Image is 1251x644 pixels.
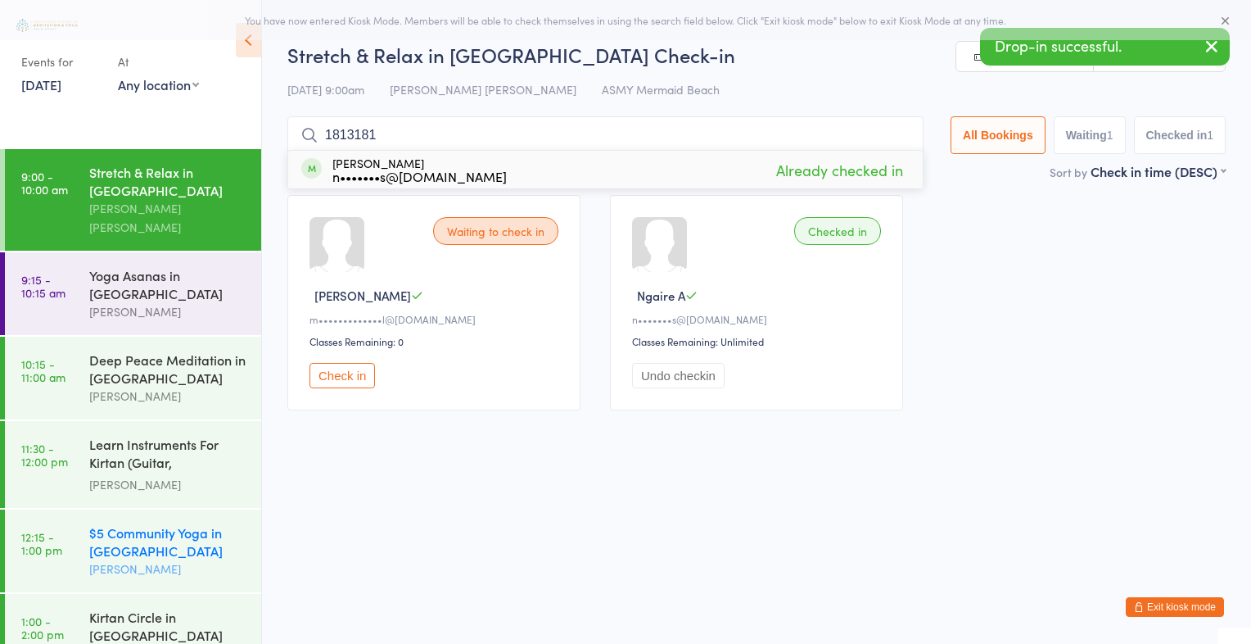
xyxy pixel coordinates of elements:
button: Waiting1 [1054,116,1126,154]
time: 1:00 - 2:00 pm [21,615,64,641]
div: n•••••••s@[DOMAIN_NAME] [332,170,507,183]
button: Checked in1 [1134,116,1226,154]
div: $5 Community Yoga in [GEOGRAPHIC_DATA] [89,524,247,560]
button: Check in [309,363,375,388]
div: At [118,48,199,75]
div: Kirtan Circle in [GEOGRAPHIC_DATA] [89,608,247,644]
div: [PERSON_NAME] [89,560,247,578]
button: All Bookings [951,116,1046,154]
div: Stretch & Relax in [GEOGRAPHIC_DATA] [89,163,247,199]
div: [PERSON_NAME] [89,387,247,406]
div: Waiting to check in [433,217,558,245]
time: 11:30 - 12:00 pm [21,442,68,468]
span: Ngaire A [637,287,685,304]
h2: Stretch & Relax in [GEOGRAPHIC_DATA] Check-in [287,41,1226,68]
div: [PERSON_NAME] [89,302,247,321]
div: Any location [118,75,199,93]
div: 1 [1107,129,1113,142]
button: Exit kiosk mode [1126,597,1224,617]
a: [DATE] [21,75,61,93]
div: [PERSON_NAME] [PERSON_NAME] [89,199,247,237]
div: Drop-in successful. [980,28,1230,66]
time: 12:15 - 1:00 pm [21,530,62,556]
a: 9:00 -10:00 amStretch & Relax in [GEOGRAPHIC_DATA][PERSON_NAME] [PERSON_NAME] [5,149,261,251]
div: Check in time (DESC) [1091,162,1226,180]
input: Search [287,116,924,154]
div: Learn Instruments For Kirtan (Guitar, Harmonium, U... [89,435,247,475]
time: 10:15 - 11:00 am [21,357,65,383]
div: n•••••••s@[DOMAIN_NAME] [632,312,886,326]
span: [PERSON_NAME] [314,287,411,304]
div: [PERSON_NAME] [332,156,507,183]
div: Classes Remaining: Unlimited [632,334,886,348]
div: Checked in [794,217,881,245]
a: 9:15 -10:15 amYoga Asanas in [GEOGRAPHIC_DATA][PERSON_NAME] [5,252,261,335]
div: Classes Remaining: 0 [309,334,563,348]
span: Already checked in [772,156,907,184]
button: Undo checkin [632,363,725,388]
span: [DATE] 9:00am [287,81,364,98]
div: 1 [1207,129,1213,142]
time: 9:00 - 10:00 am [21,170,68,196]
div: [PERSON_NAME] [89,475,247,494]
time: 9:15 - 10:15 am [21,273,65,299]
span: ASMY Mermaid Beach [602,81,720,98]
label: Sort by [1050,164,1087,180]
a: 12:15 -1:00 pm$5 Community Yoga in [GEOGRAPHIC_DATA][PERSON_NAME] [5,510,261,592]
div: Yoga Asanas in [GEOGRAPHIC_DATA] [89,266,247,302]
div: You have now entered Kiosk Mode. Members will be able to check themselves in using the search fie... [26,13,1225,27]
a: 10:15 -11:00 amDeep Peace Meditation in [GEOGRAPHIC_DATA][PERSON_NAME] [5,337,261,420]
div: m•••••••••••••l@[DOMAIN_NAME] [309,312,563,326]
div: Deep Peace Meditation in [GEOGRAPHIC_DATA] [89,351,247,387]
span: [PERSON_NAME] [PERSON_NAME] [390,81,576,98]
div: Events for [21,48,102,75]
a: 11:30 -12:00 pmLearn Instruments For Kirtan (Guitar, Harmonium, U...[PERSON_NAME] [5,421,261,508]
